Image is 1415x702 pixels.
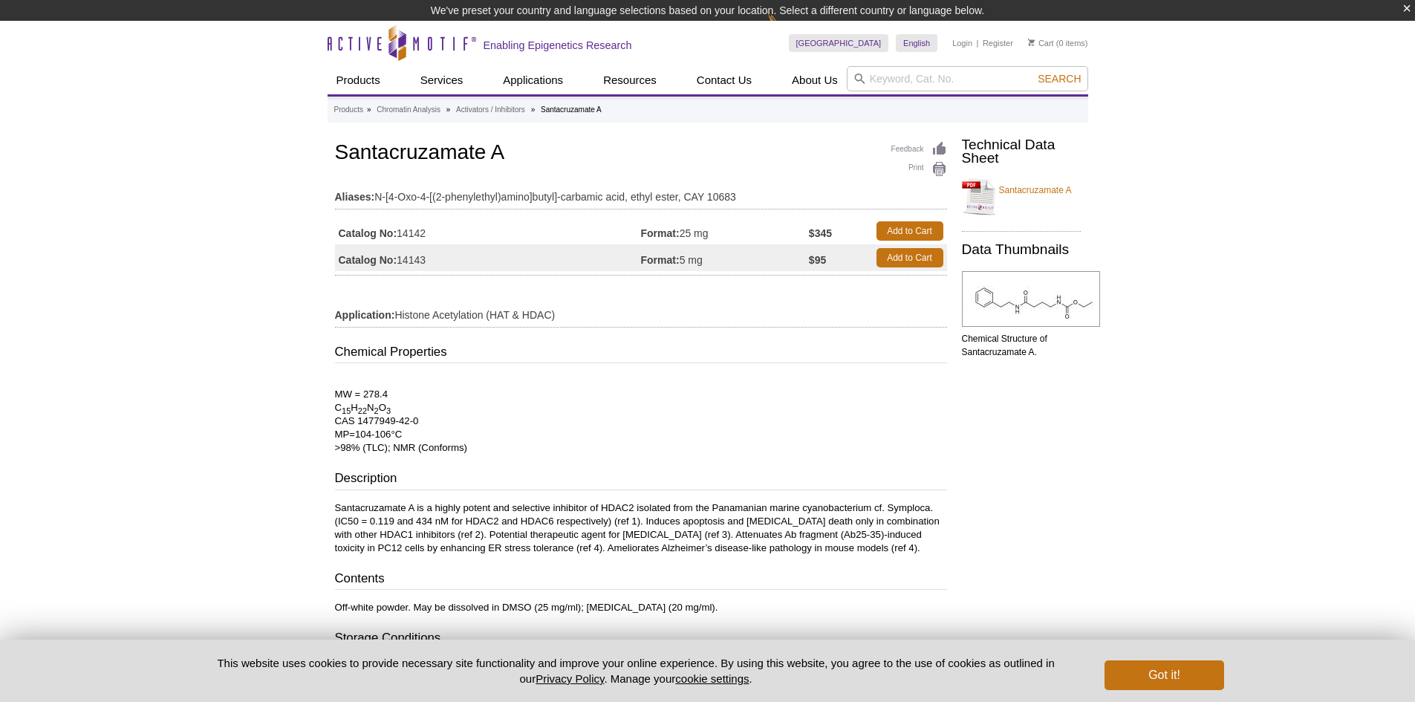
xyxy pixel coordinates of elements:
span: Search [1038,73,1081,85]
p: MW = 278.4 C H N O CAS 1477949-42-0 MP=104-106°C >98% (TLC); NMR (Conforms) [335,374,947,455]
strong: Catalog No: [339,253,397,267]
a: About Us [783,66,847,94]
a: Contact Us [688,66,761,94]
a: Print [891,161,947,178]
a: [GEOGRAPHIC_DATA] [789,34,889,52]
li: Santacruzamate A [541,105,602,114]
a: Chromatin Analysis [377,103,440,117]
strong: Format: [641,227,680,240]
a: Products [328,66,389,94]
p: Off-white powder. May be dissolved in DMSO (25 mg/ml); [MEDICAL_DATA] (20 mg/ml). [335,601,947,614]
td: N-[4-Oxo-4-[(2-phenylethyl)amino]butyl]-carbamic acid, ethyl ester, CAY 10683 [335,181,947,205]
strong: $95 [809,253,826,267]
a: Applications [494,66,572,94]
a: English [896,34,937,52]
p: Chemical Structure of Santacruzamate A. [962,332,1081,359]
a: Santacruzamate A [962,175,1081,219]
li: » [531,105,536,114]
td: 5 mg [641,244,809,271]
li: | [977,34,979,52]
li: » [446,105,451,114]
a: Resources [594,66,666,94]
h1: Santacruzamate A [335,141,947,166]
a: Login [952,38,972,48]
button: Search [1033,72,1085,85]
h3: Storage Conditions [335,629,947,650]
a: Activators / Inhibitors [456,103,525,117]
p: This website uses cookies to provide necessary site functionality and improve your online experie... [192,655,1081,686]
h2: Technical Data Sheet [962,138,1081,165]
img: Change Here [767,11,807,46]
li: » [367,105,371,114]
td: 14143 [335,244,641,271]
a: Products [334,103,363,117]
h2: Enabling Epigenetics Research [484,39,632,52]
td: 14142 [335,218,641,244]
button: Got it! [1105,660,1223,690]
a: Privacy Policy [536,672,604,685]
sub: 3 [386,406,391,415]
h2: Data Thumbnails [962,243,1081,256]
img: Chemical Structure of Santacruzamate A. [962,271,1100,327]
sub: 15 [342,406,351,415]
strong: $345 [809,227,832,240]
sub: 2 [374,406,379,415]
h3: Chemical Properties [335,343,947,364]
img: Your Cart [1028,39,1035,46]
a: Services [412,66,472,94]
button: cookie settings [675,672,749,685]
a: Register [983,38,1013,48]
strong: Catalog No: [339,227,397,240]
td: Histone Acetylation (HAT & HDAC) [335,299,947,323]
a: Feedback [891,141,947,157]
strong: Aliases: [335,190,375,204]
input: Keyword, Cat. No. [847,66,1088,91]
h3: Contents [335,570,947,591]
strong: Format: [641,253,680,267]
strong: Application: [335,308,395,322]
sub: 22 [358,406,367,415]
a: Cart [1028,38,1054,48]
p: Santacruzamate A is a highly potent and selective inhibitor of HDAC2 isolated from the Panamanian... [335,501,947,555]
li: (0 items) [1028,34,1088,52]
td: 25 mg [641,218,809,244]
a: Add to Cart [876,248,943,267]
a: Add to Cart [876,221,943,241]
h3: Description [335,469,947,490]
